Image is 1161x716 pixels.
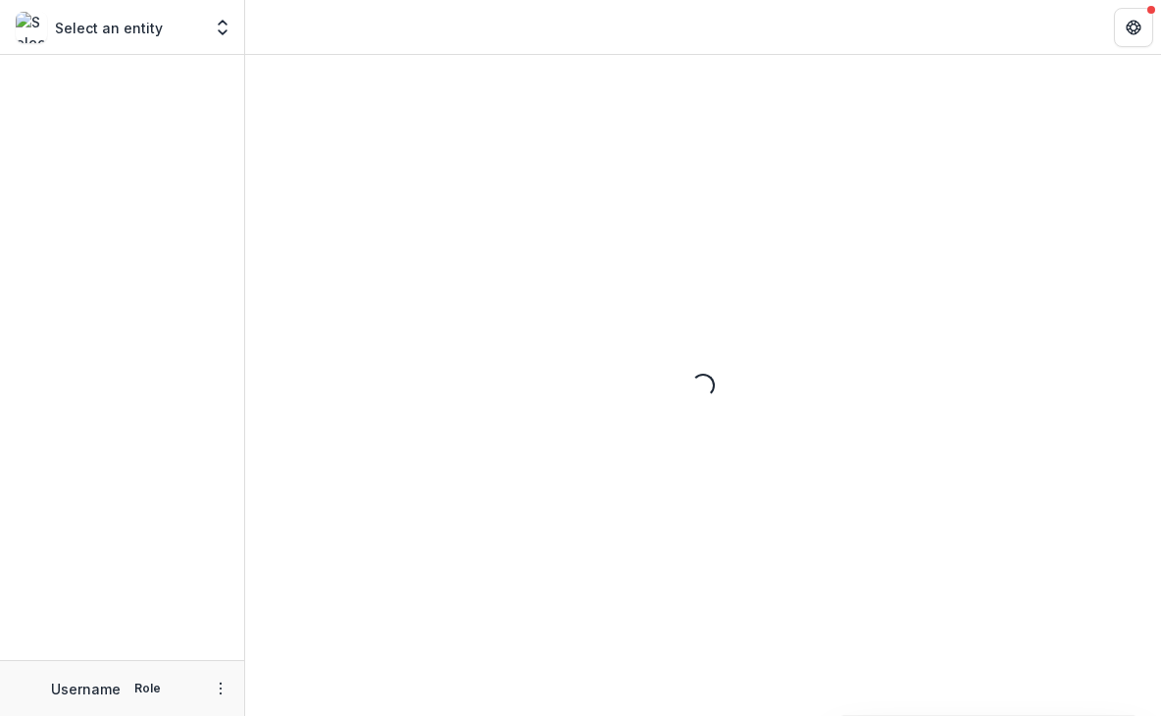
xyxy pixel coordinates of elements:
[128,680,167,697] p: Role
[51,679,121,699] p: Username
[55,18,163,38] p: Select an entity
[209,8,236,47] button: Open entity switcher
[16,12,47,43] img: Select an entity
[209,677,232,700] button: More
[1114,8,1153,47] button: Get Help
